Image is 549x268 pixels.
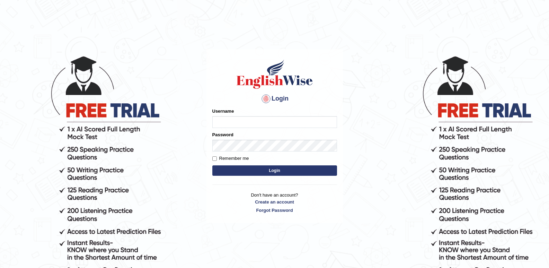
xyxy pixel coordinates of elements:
[212,108,234,114] label: Username
[212,207,337,214] a: Forgot Password
[212,165,337,176] button: Login
[212,156,217,161] input: Remember me
[212,199,337,205] a: Create an account
[212,155,249,162] label: Remember me
[212,192,337,213] p: Don't have an account?
[212,93,337,104] h4: Login
[235,59,314,90] img: Logo of English Wise sign in for intelligent practice with AI
[212,131,233,138] label: Password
